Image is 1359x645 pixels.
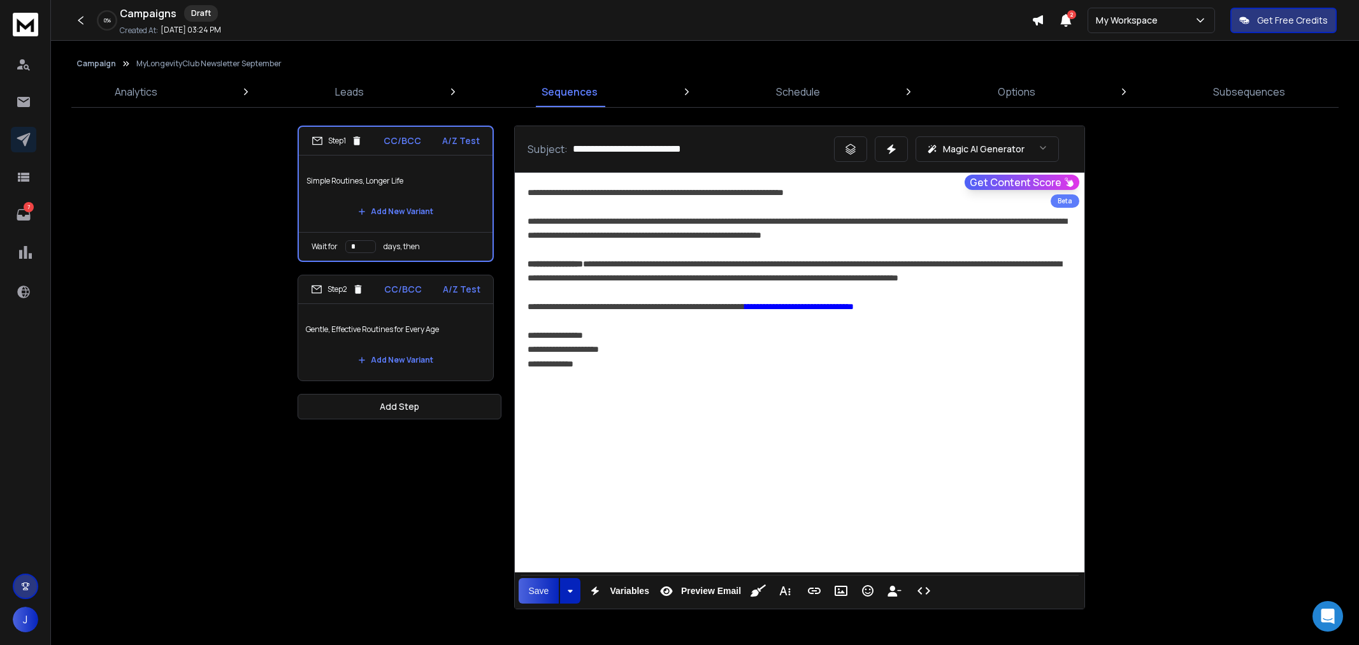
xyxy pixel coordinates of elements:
p: CC/BCC [384,134,421,147]
p: Get Free Credits [1257,14,1328,27]
button: Clean HTML [746,578,770,604]
button: J [13,607,38,632]
button: Add Step [298,394,501,419]
li: Step1CC/BCCA/Z TestSimple Routines, Longer LifeAdd New VariantWait fordays, then [298,126,494,262]
p: 0 % [104,17,111,24]
span: Variables [607,586,652,597]
p: 7 [24,202,34,212]
button: Insert Link (Ctrl+K) [802,578,826,604]
p: Gentle, Effective Routines for Every Age [306,312,485,347]
button: Insert Unsubscribe Link [882,578,907,604]
div: Beta [1051,194,1079,208]
button: Save [519,578,559,604]
li: Step2CC/BCCA/Z TestGentle, Effective Routines for Every AgeAdd New Variant [298,275,494,381]
p: Wait for [312,242,338,252]
div: Draft [184,5,218,22]
p: Subject: [528,141,568,157]
a: Subsequences [1205,76,1293,107]
button: Variables [583,578,652,604]
div: Step 1 [312,135,363,147]
img: logo [13,13,38,36]
span: Preview Email [679,586,744,597]
div: Step 2 [311,284,364,295]
button: Add New Variant [348,347,443,373]
div: Open Intercom Messenger [1312,601,1343,632]
a: 7 [11,202,36,228]
p: Magic AI Generator [943,143,1025,156]
a: Leads [327,76,371,107]
button: Get Free Credits [1230,8,1337,33]
p: A/Z Test [443,283,480,296]
p: days, then [384,242,420,252]
p: My Workspace [1096,14,1163,27]
button: Insert Image (Ctrl+P) [829,578,853,604]
a: Schedule [768,76,828,107]
button: Preview Email [654,578,744,604]
p: CC/BCC [384,283,422,296]
button: Code View [912,578,936,604]
button: Get Content Score [965,175,1079,190]
a: Options [990,76,1043,107]
button: Campaign [76,59,116,69]
p: Options [998,84,1035,99]
p: Schedule [776,84,820,99]
button: Add New Variant [348,199,443,224]
p: Created At: [120,25,158,36]
p: Simple Routines, Longer Life [306,163,485,199]
p: Subsequences [1213,84,1285,99]
a: Analytics [107,76,165,107]
h1: Campaigns [120,6,176,21]
p: MyLongevityClub Newsletter September [136,59,282,69]
button: Magic AI Generator [916,136,1059,162]
p: A/Z Test [442,134,480,147]
span: 2 [1067,10,1076,19]
a: Sequences [534,76,605,107]
button: Emoticons [856,578,880,604]
p: [DATE] 03:24 PM [161,25,221,35]
p: Analytics [115,84,157,99]
p: Leads [335,84,364,99]
p: Sequences [542,84,598,99]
